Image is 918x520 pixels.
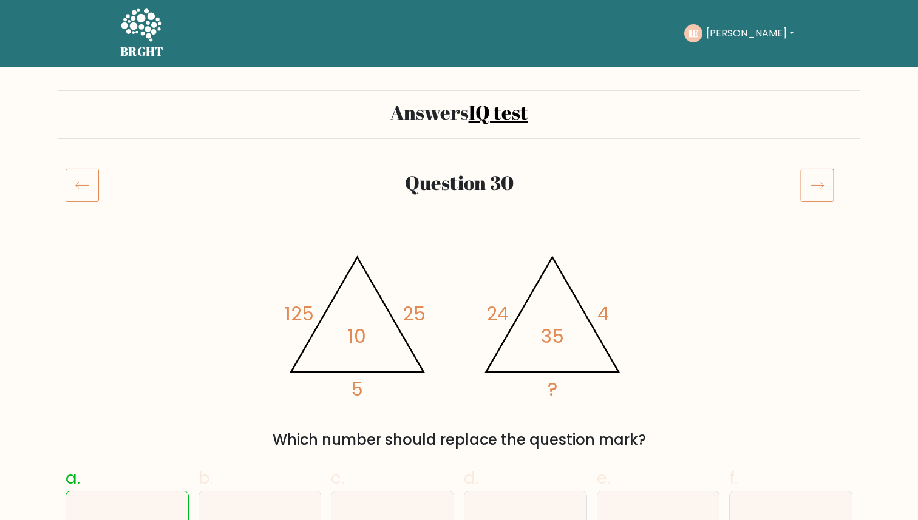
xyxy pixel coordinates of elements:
[73,429,845,451] div: Which number should replace the question mark?
[199,466,213,490] span: b.
[132,171,786,194] h2: Question 30
[702,25,798,41] button: [PERSON_NAME]
[469,99,528,125] a: IQ test
[285,302,314,328] tspan: 125
[331,466,344,490] span: c.
[66,466,80,490] span: a.
[348,323,367,349] tspan: 10
[403,302,426,328] tspan: 25
[598,302,610,328] tspan: 4
[548,377,557,403] tspan: ?
[66,101,852,124] h2: Answers
[352,377,364,403] tspan: 5
[120,44,164,59] h5: BRGHT
[120,5,164,62] a: BRGHT
[729,466,738,490] span: f.
[486,302,509,328] tspan: 24
[464,466,478,490] span: d.
[688,26,698,40] text: IE
[597,466,610,490] span: e.
[541,323,564,349] tspan: 35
